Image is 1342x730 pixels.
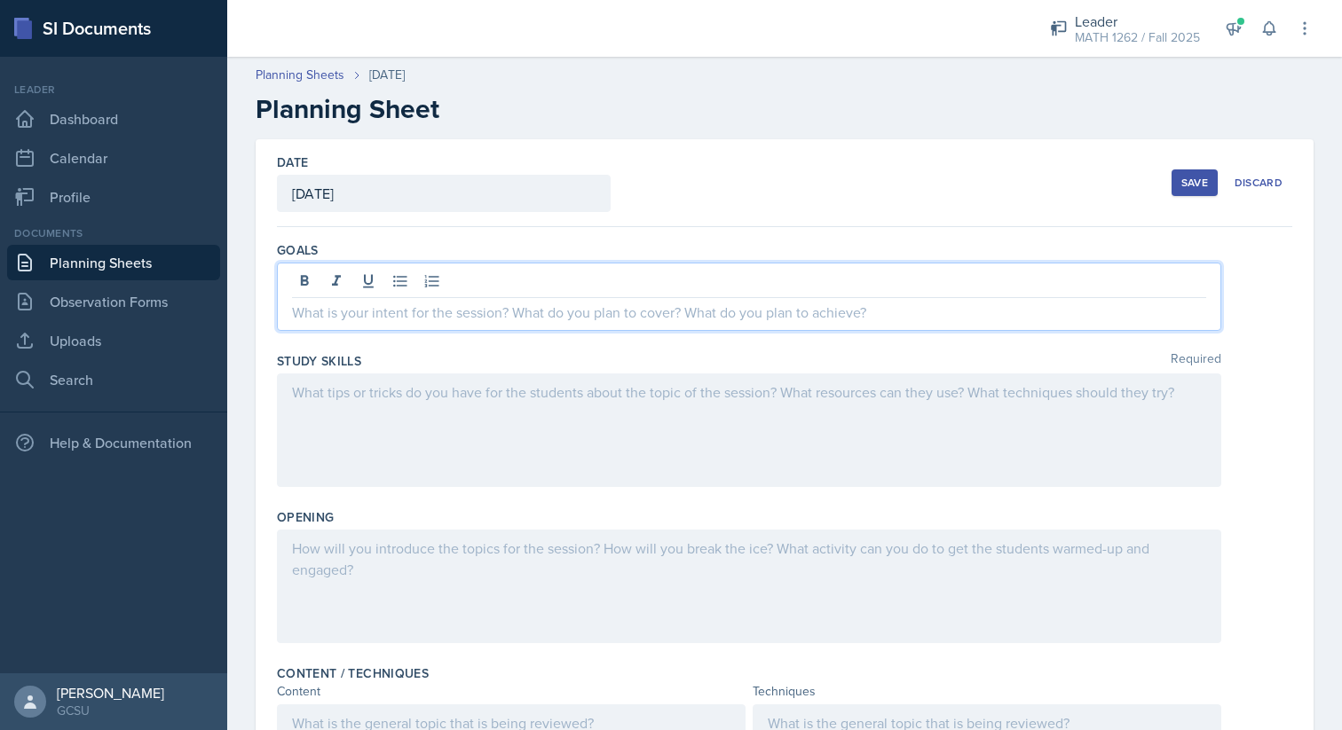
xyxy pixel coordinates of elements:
div: Save [1181,176,1208,190]
a: Search [7,362,220,397]
a: Profile [7,179,220,215]
div: MATH 1262 / Fall 2025 [1075,28,1200,47]
span: Required [1171,352,1221,370]
label: Date [277,153,308,171]
a: Dashboard [7,101,220,137]
div: GCSU [57,702,164,719]
button: Discard [1225,169,1292,196]
div: Discard [1235,176,1283,190]
div: Documents [7,225,220,241]
a: Uploads [7,323,220,358]
label: Content / Techniques [277,664,429,682]
a: Calendar [7,140,220,176]
a: Planning Sheets [256,66,344,84]
h2: Planning Sheet [256,93,1314,125]
label: Opening [277,508,334,526]
div: [DATE] [369,66,405,84]
div: Leader [7,82,220,98]
a: Planning Sheets [7,245,220,280]
label: Goals [277,241,319,259]
div: [PERSON_NAME] [57,684,164,702]
div: Content [277,682,746,701]
div: Help & Documentation [7,425,220,460]
div: Leader [1075,11,1200,32]
button: Save [1172,169,1218,196]
a: Observation Forms [7,284,220,319]
div: Techniques [753,682,1221,701]
label: Study Skills [277,352,361,370]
